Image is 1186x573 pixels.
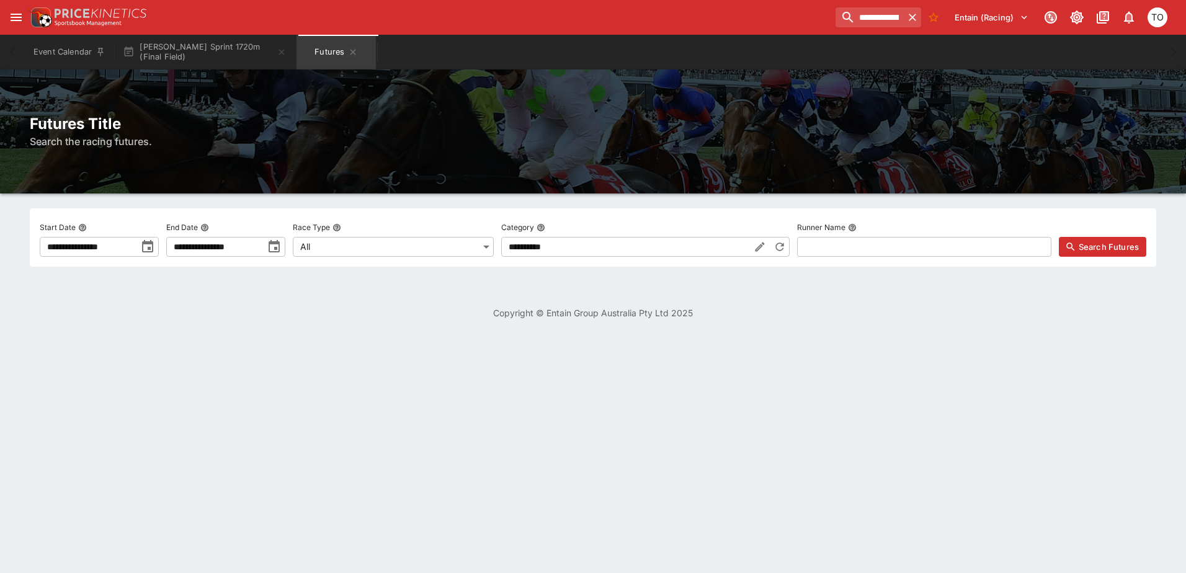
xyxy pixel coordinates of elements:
[166,222,198,233] p: End Date
[115,35,294,69] button: [PERSON_NAME] Sprint 1720m (Final Field)
[750,237,770,257] button: Edit Category
[55,9,146,18] img: PriceKinetics
[26,35,113,69] button: Event Calendar
[924,7,943,27] button: No Bookmarks
[836,7,904,27] input: search
[30,134,1156,149] h6: Search the racing futures.
[293,237,494,257] div: All
[136,236,159,258] button: toggle date time picker
[55,20,122,26] img: Sportsbook Management
[537,223,545,232] button: Category
[78,223,87,232] button: Start Date
[1148,7,1167,27] div: Thomas OConnor
[848,223,857,232] button: Runner Name
[1079,241,1139,253] span: Search Futures
[1066,6,1088,29] button: Toggle light/dark mode
[27,5,52,30] img: PriceKinetics Logo
[1118,6,1140,29] button: Notifications
[5,6,27,29] button: open drawer
[501,222,534,233] p: Category
[947,7,1036,27] button: Select Tenant
[293,222,330,233] p: Race Type
[332,223,341,232] button: Race Type
[263,236,285,258] button: toggle date time picker
[296,35,376,69] button: Futures
[40,222,76,233] p: Start Date
[200,223,209,232] button: End Date
[1040,6,1062,29] button: Connected to PK
[1144,4,1171,31] button: Thomas OConnor
[30,114,1156,133] h2: Futures Title
[1092,6,1114,29] button: Documentation
[797,222,845,233] p: Runner Name
[1059,237,1146,257] button: Search Futures
[770,237,790,257] button: Reset Category to All Racing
